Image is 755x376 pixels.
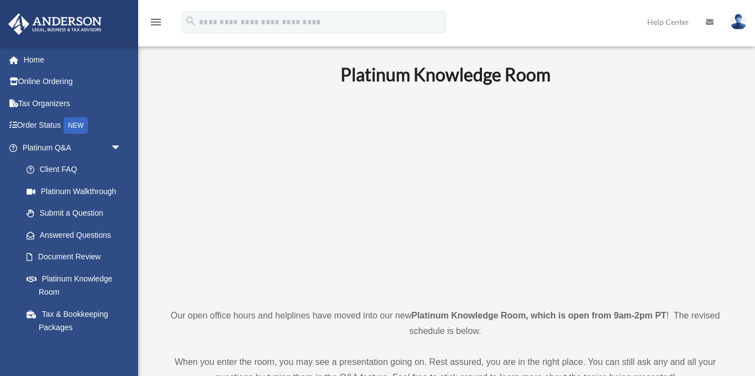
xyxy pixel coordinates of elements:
span: arrow_drop_down [111,137,133,159]
div: NEW [64,117,88,134]
a: Home [8,49,138,71]
p: Our open office hours and helplines have moved into our new ! The revised schedule is below. [158,308,733,339]
a: menu [149,19,162,29]
img: Anderson Advisors Platinum Portal [5,13,105,35]
i: menu [149,15,162,29]
a: Submit a Question [15,202,138,224]
a: Land Trust & Deed Forum [15,338,138,374]
a: Answered Questions [15,224,138,246]
strong: Platinum Knowledge Room, which is open from 9am-2pm PT [411,311,666,320]
a: Tax Organizers [8,92,138,114]
iframe: 231110_Toby_KnowledgeRoom [280,101,611,288]
a: Platinum Knowledge Room [15,268,133,303]
i: search [185,15,197,27]
a: Platinum Walkthrough [15,180,138,202]
a: Order StatusNEW [8,114,138,137]
b: Platinum Knowledge Room [340,64,550,85]
a: Platinum Q&Aarrow_drop_down [8,137,138,159]
a: Online Ordering [8,71,138,93]
a: Tax & Bookkeeping Packages [15,303,138,338]
a: Client FAQ [15,159,138,181]
a: Document Review [15,246,138,268]
img: User Pic [730,14,747,30]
